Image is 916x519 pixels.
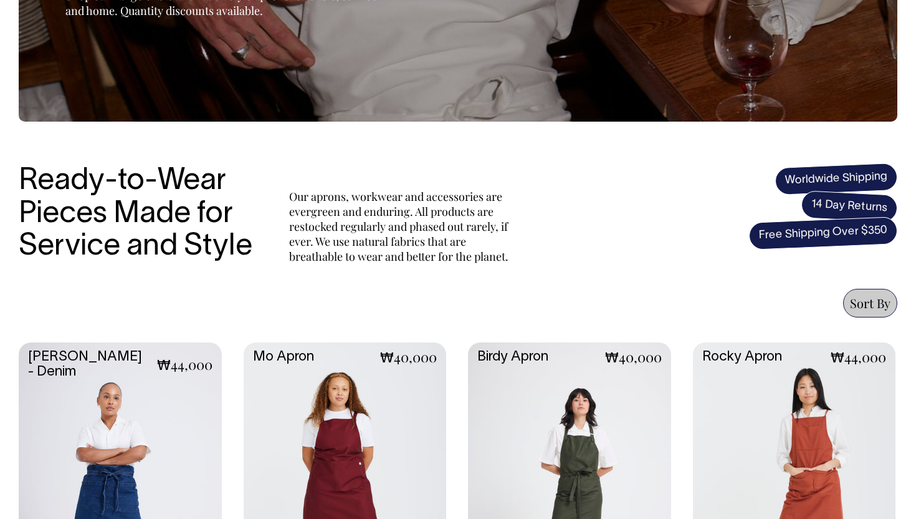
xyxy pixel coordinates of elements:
[19,165,262,264] h3: Ready-to-Wear Pieces Made for Service and Style
[289,189,513,264] p: Our aprons, workwear and accessories are evergreen and enduring. All products are restocked regul...
[850,294,890,311] span: Sort By
[775,163,898,195] span: Worldwide Shipping
[801,190,898,223] span: 14 Day Returns
[748,216,898,250] span: Free Shipping Over $350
